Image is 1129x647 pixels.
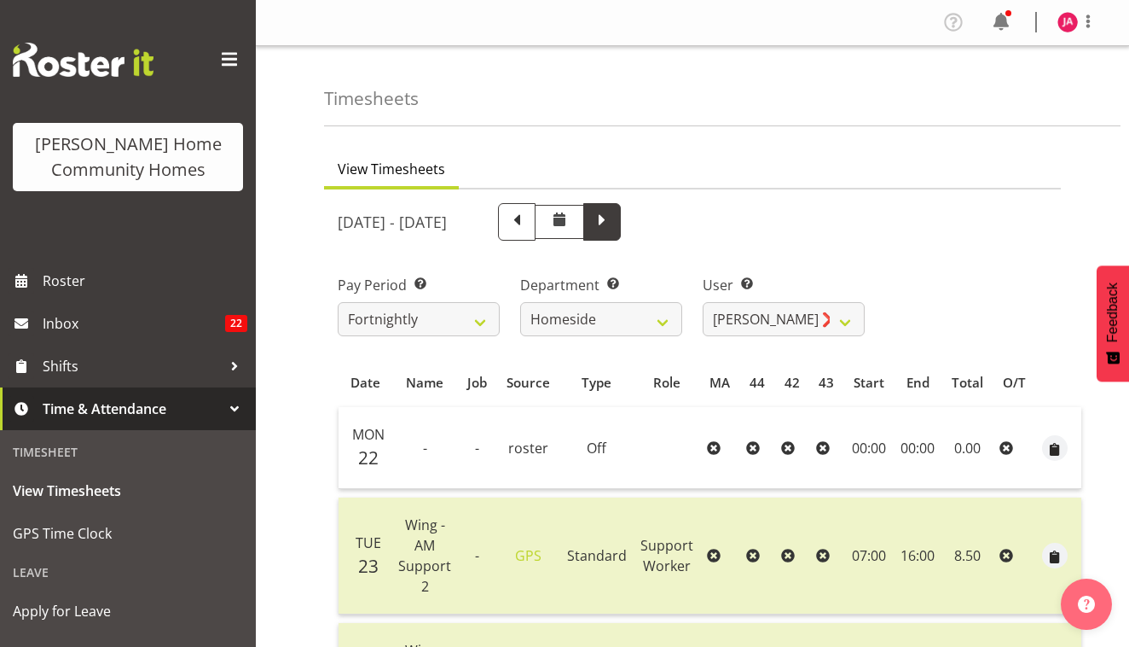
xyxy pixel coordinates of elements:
span: Source [507,373,550,393]
td: 00:00 [844,407,895,489]
span: 42 [785,373,800,393]
span: Job [467,373,487,393]
span: MA [709,373,730,393]
span: Tue [356,533,381,552]
span: O/T [1003,373,1026,393]
span: End [906,373,929,393]
td: Standard [560,498,634,615]
span: roster [508,439,548,458]
span: GPS Time Clock [13,521,243,546]
span: View Timesheets [13,478,243,504]
span: Shifts [43,353,222,379]
span: Support Worker [640,536,693,575]
span: Total [952,373,983,393]
span: 43 [819,373,834,393]
span: Role [653,373,680,393]
span: - [423,439,427,458]
span: View Timesheets [338,159,445,179]
h4: Timesheets [324,89,419,108]
span: Time & Attendance [43,396,222,422]
h5: [DATE] - [DATE] [338,213,447,231]
span: Name [406,373,443,393]
label: User [703,275,865,295]
span: Roster [43,268,247,294]
td: Off [560,407,634,489]
span: Apply for Leave [13,598,243,624]
td: 16:00 [894,498,941,615]
div: Leave [4,555,252,590]
img: help-xxl-2.png [1078,596,1095,613]
span: 44 [750,373,765,393]
div: [PERSON_NAME] Home Community Homes [30,131,226,183]
a: Apply for Leave [4,590,252,632]
span: Inbox [43,311,225,336]
span: Feedback [1105,283,1120,342]
td: 0.00 [941,407,993,489]
span: Wing - AM Support 2 [398,516,451,596]
span: Start [854,373,884,393]
span: Mon [352,425,385,444]
a: GPS [515,546,541,565]
img: julius-antonio10095.jpg [1057,12,1078,32]
a: View Timesheets [4,469,252,512]
span: Date [350,373,380,393]
a: GPS Time Clock [4,512,252,555]
span: Type [582,373,611,393]
td: 8.50 [941,498,993,615]
span: - [475,546,479,565]
div: Timesheet [4,434,252,469]
span: 22 [358,446,379,469]
img: Rosterit website logo [13,43,153,77]
span: - [475,439,479,458]
td: 07:00 [844,498,895,615]
label: Department [520,275,682,295]
label: Pay Period [338,275,500,295]
span: 22 [225,315,247,332]
span: 23 [358,554,379,578]
td: 00:00 [894,407,941,489]
button: Feedback - Show survey [1097,265,1129,382]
